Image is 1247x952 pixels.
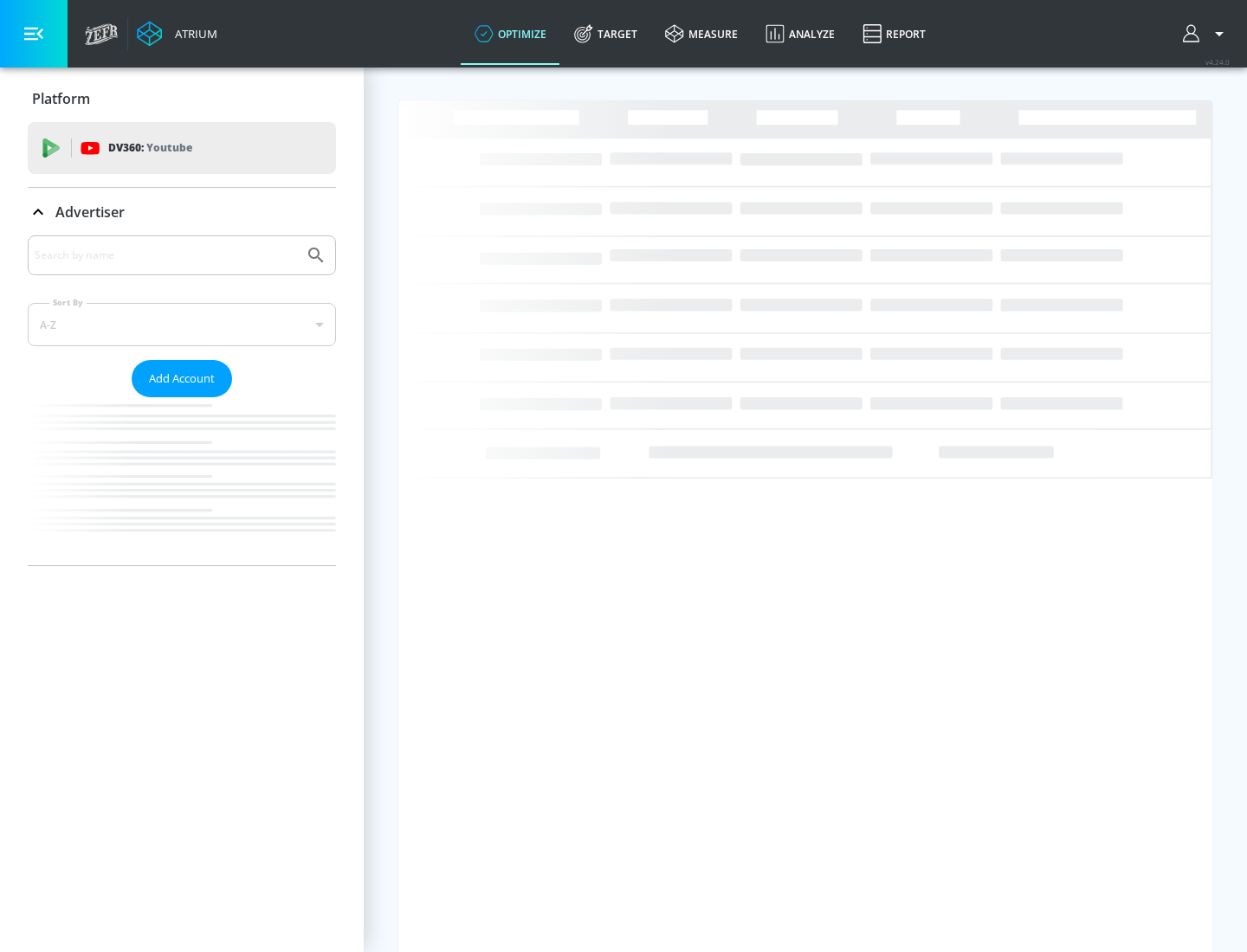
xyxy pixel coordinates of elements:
[28,303,336,346] div: A-Z
[560,3,651,65] a: Target
[168,26,217,42] div: Atrium
[149,369,215,389] span: Add Account
[49,297,87,308] label: Sort By
[28,235,336,565] div: Advertiser
[108,138,192,158] p: DV360:
[137,21,217,47] a: Atrium
[28,188,336,236] div: Advertiser
[1205,57,1230,67] span: v 4.24.0
[752,3,849,65] a: Analyze
[28,397,336,565] nav: list of Advertiser
[35,244,297,267] input: Search by name
[849,3,940,65] a: Report
[55,203,125,222] p: Advertiser
[28,122,336,174] div: DV360: Youtube
[28,74,336,123] div: Platform
[132,360,232,397] button: Add Account
[32,89,90,108] p: Platform
[651,3,752,65] a: measure
[146,138,192,157] p: Youtube
[461,3,560,65] a: optimize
